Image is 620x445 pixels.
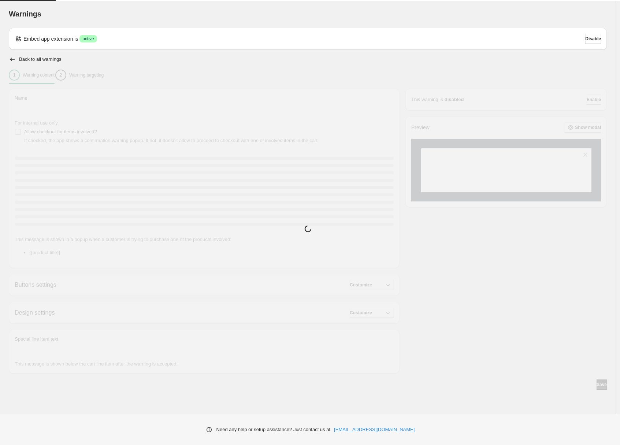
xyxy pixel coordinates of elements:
[585,36,601,42] span: Disable
[9,10,41,18] span: Warnings
[585,34,601,44] button: Disable
[23,35,78,42] p: Embed app extension is
[19,56,62,62] h2: Back to all warnings
[82,36,94,42] span: active
[334,426,415,433] a: [EMAIL_ADDRESS][DOMAIN_NAME]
